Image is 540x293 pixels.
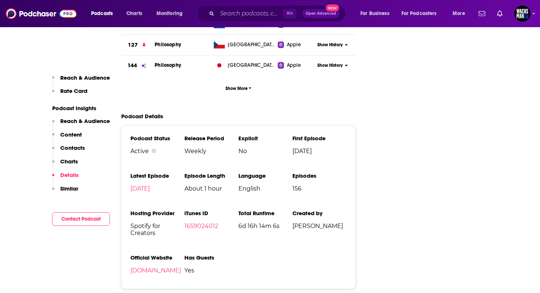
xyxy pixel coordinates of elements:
span: Charts [126,8,142,19]
a: Apple [278,62,315,69]
button: open menu [86,8,122,19]
button: Open AdvancedNew [302,9,339,18]
a: Philosophy [155,62,181,68]
button: Rate Card [52,87,87,101]
span: Podcasts [91,8,113,19]
h3: Latest Episode [130,172,184,179]
img: User Profile [514,6,530,22]
p: Podcast Insights [52,105,110,112]
button: Contact Podcast [52,212,110,226]
p: Similar [60,185,78,192]
button: Details [52,171,79,185]
h3: 127 [128,41,137,49]
p: Reach & Audience [60,117,110,124]
p: Rate Card [60,87,87,94]
a: 1659024012 [184,223,218,229]
h3: Created by [292,210,346,217]
button: Show History [315,62,350,69]
h3: Language [238,172,292,179]
a: [GEOGRAPHIC_DATA] [211,41,278,48]
a: 144 [121,55,155,76]
span: Logged in as WachsmanNY [514,6,530,22]
button: Charts [52,158,78,171]
p: Details [60,171,79,178]
span: Apple [287,62,301,69]
span: More [453,8,465,19]
div: Search podcasts, credits, & more... [204,5,353,22]
span: Yes [184,267,238,274]
span: Japan [228,62,276,69]
h3: Hosting Provider [130,210,184,217]
h3: Explicit [238,135,292,142]
p: Contacts [60,144,85,151]
h3: Total Runtime [238,210,292,217]
span: Open Advanced [306,12,336,15]
span: Apple [287,41,301,48]
button: open menu [151,8,192,19]
a: Charts [122,8,147,19]
button: Show More [121,82,356,95]
p: Charts [60,158,78,165]
span: ⌘ K [283,9,296,18]
span: English [238,185,292,192]
button: open menu [355,8,399,19]
p: Reach & Audience [60,74,110,81]
h3: Has Guests [184,254,238,261]
a: [GEOGRAPHIC_DATA] [211,62,278,69]
span: Show History [317,62,343,69]
button: Reach & Audience [52,117,110,131]
a: Philosophy [155,41,181,48]
span: [DATE] [292,148,346,155]
h3: Release Period [184,135,238,142]
a: Philosophy [155,21,181,28]
span: New [326,4,339,11]
a: Show notifications dropdown [494,7,505,20]
button: open menu [447,8,474,19]
a: 127 [121,35,155,55]
span: Show History [317,42,343,48]
span: Czech Republic [228,41,276,48]
span: About 1 hour [184,185,238,192]
h3: iTunes ID [184,210,238,217]
h2: Podcast Details [121,113,163,120]
h3: Official Website [130,254,184,261]
span: No [238,148,292,155]
span: 6d 16h 14m 6s [238,223,292,229]
h3: Episodes [292,172,346,179]
span: For Podcasters [402,8,437,19]
img: Podchaser - Follow, Share and Rate Podcasts [6,7,76,21]
span: Monitoring [156,8,183,19]
button: Show History [315,42,350,48]
a: [DOMAIN_NAME] [130,267,181,274]
span: 156 [292,185,346,192]
h3: First Episode [292,135,346,142]
span: Spotify for Creators [130,223,184,236]
span: For Business [360,8,389,19]
button: Contacts [52,144,85,158]
p: Content [60,131,82,138]
h3: Episode Length [184,172,238,179]
a: [DATE] [130,185,150,192]
span: Show More [226,86,252,91]
button: Similar [52,185,78,199]
button: Reach & Audience [52,74,110,88]
button: Show profile menu [514,6,530,22]
a: Show notifications dropdown [476,7,488,20]
button: open menu [397,8,447,19]
div: Active [130,148,184,155]
h3: Podcast Status [130,135,184,142]
span: [PERSON_NAME] [292,223,346,229]
h3: 144 [127,61,137,70]
a: Apple [278,41,315,48]
input: Search podcasts, credits, & more... [217,8,283,19]
span: Weekly [184,148,238,155]
button: Content [52,131,82,145]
